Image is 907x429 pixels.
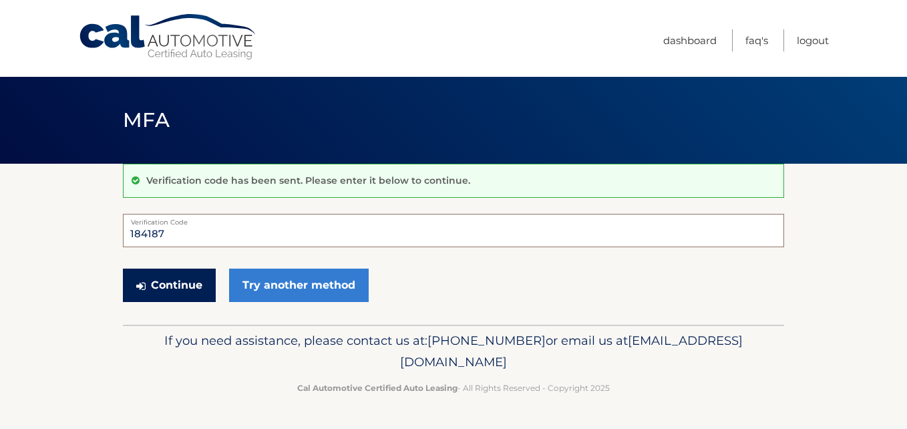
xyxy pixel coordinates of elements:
[132,330,775,373] p: If you need assistance, please contact us at: or email us at
[229,269,369,302] a: Try another method
[78,13,258,61] a: Cal Automotive
[663,29,717,51] a: Dashboard
[123,108,170,132] span: MFA
[427,333,546,348] span: [PHONE_NUMBER]
[123,269,216,302] button: Continue
[132,381,775,395] p: - All Rights Reserved - Copyright 2025
[123,214,784,225] label: Verification Code
[797,29,829,51] a: Logout
[123,214,784,247] input: Verification Code
[146,174,470,186] p: Verification code has been sent. Please enter it below to continue.
[745,29,768,51] a: FAQ's
[297,383,458,393] strong: Cal Automotive Certified Auto Leasing
[400,333,743,370] span: [EMAIL_ADDRESS][DOMAIN_NAME]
